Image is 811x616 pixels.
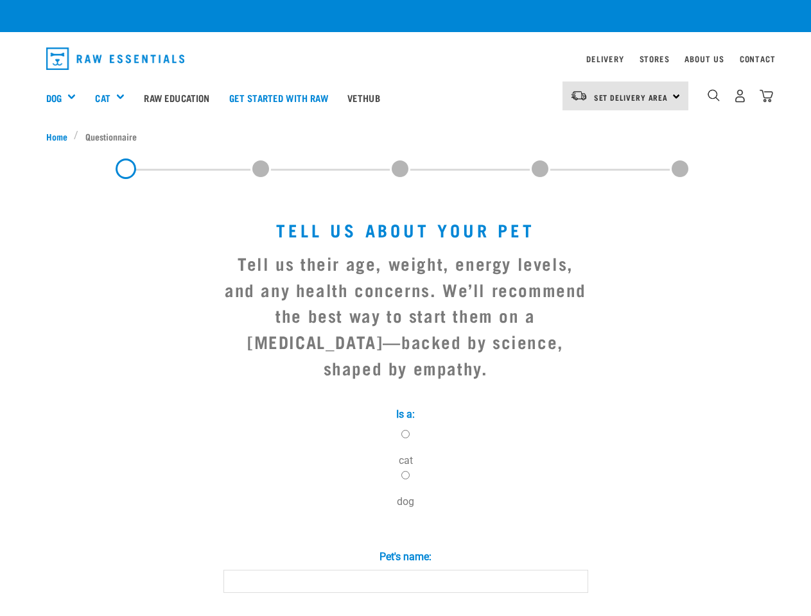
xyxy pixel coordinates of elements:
[760,89,773,103] img: home-icon@2x.png
[223,453,588,468] p: cat
[223,494,588,509] p: dog
[586,56,624,61] a: Delivery
[223,250,588,381] h3: Tell us their age, weight, energy levels, and any health concerns. We’ll recommend the best way t...
[220,72,338,123] a: Get started with Raw
[708,89,720,101] img: home-icon-1@2x.png
[223,407,588,422] label: Is a:
[46,47,185,70] img: Raw Essentials Logo
[338,72,390,123] a: Vethub
[46,130,765,143] nav: breadcrumbs
[46,90,62,105] a: Dog
[95,90,110,105] a: Cat
[740,56,776,61] a: Contact
[594,95,668,99] span: Set Delivery Area
[134,72,219,123] a: Raw Education
[46,130,74,143] a: Home
[685,56,724,61] a: About Us
[570,90,588,101] img: van-moving.png
[223,549,588,565] label: Pet's name:
[640,56,670,61] a: Stores
[46,130,67,143] span: Home
[223,220,588,240] h1: Tell us about your pet
[36,42,776,75] nav: dropdown navigation
[733,89,747,103] img: user.png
